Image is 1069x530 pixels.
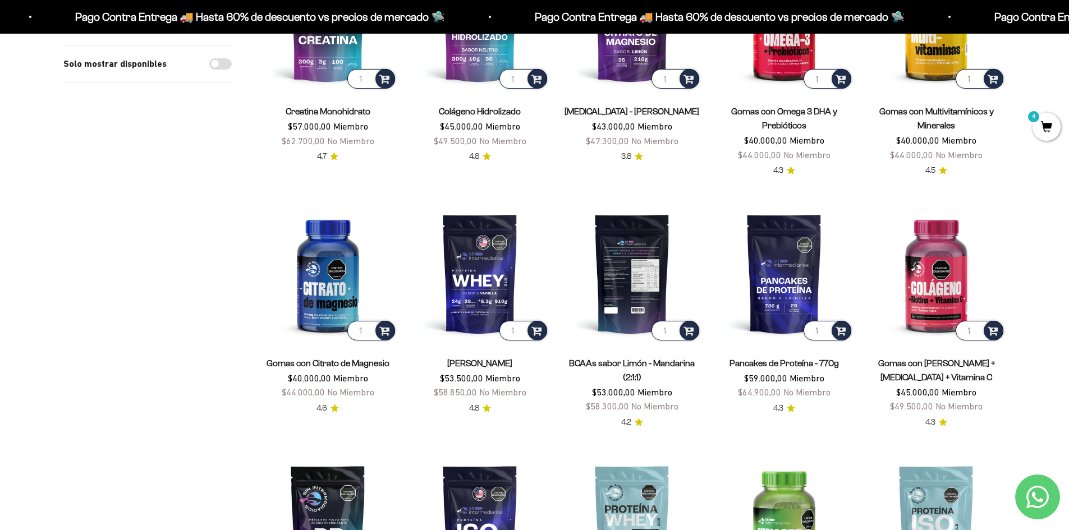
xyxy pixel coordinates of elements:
span: 4.3 [773,402,783,414]
span: Miembro [790,135,824,145]
span: $64.900,00 [738,387,781,397]
span: 4.6 [316,402,327,414]
span: $40.000,00 [744,135,787,145]
label: Solo mostrar disponibles [63,57,167,71]
a: Pancakes de Proteína - 770g [730,358,839,368]
span: 4.3 [925,416,935,428]
span: $44.000,00 [890,150,933,160]
mark: 4 [1027,110,1040,123]
span: No Miembro [631,401,678,411]
span: $45.000,00 [440,121,483,131]
span: Miembro [637,121,672,131]
a: [MEDICAL_DATA] - [PERSON_NAME] [565,107,699,116]
a: 4.24.2 de 5.0 estrellas [621,416,643,428]
span: 4.7 [317,150,327,163]
span: Miembro [485,121,520,131]
img: BCAAs sabor Limón - Mandarina (2:1:1) [563,204,701,343]
span: $49.500,00 [890,401,933,411]
span: No Miembro [479,136,526,146]
a: 4.74.7 de 5.0 estrellas [317,150,338,163]
span: Miembro [790,373,824,383]
a: Creatina Monohidrato [286,107,370,116]
span: $49.500,00 [434,136,477,146]
span: $43.000,00 [592,121,635,131]
span: Miembro [637,387,672,397]
a: 4 [1033,122,1061,134]
span: 4.2 [621,416,631,428]
span: No Miembro [783,150,831,160]
span: $45.000,00 [896,387,939,397]
a: 4.34.3 de 5.0 estrellas [773,402,795,414]
a: 4.34.3 de 5.0 estrellas [773,164,795,177]
span: $53.500,00 [440,373,483,383]
p: Pago Contra Entrega 🚚 Hasta 60% de descuento vs precios de mercado 🛸 [74,8,444,26]
span: $40.000,00 [896,135,939,145]
span: $47.300,00 [586,136,629,146]
a: 4.54.5 de 5.0 estrellas [925,164,947,177]
a: 4.64.6 de 5.0 estrellas [316,402,339,414]
span: $58.850,00 [434,387,477,397]
span: No Miembro [479,387,526,397]
span: 4.8 [469,402,479,414]
span: Miembro [942,387,976,397]
span: Miembro [333,373,368,383]
span: $40.000,00 [288,373,331,383]
a: 3.83.8 de 5.0 estrellas [621,150,643,163]
span: No Miembro [935,150,983,160]
span: 4.5 [925,164,935,177]
span: Miembro [942,135,976,145]
a: Gomas con Citrato de Magnesio [267,358,389,368]
a: Gomas con Omega 3 DHA y Prebióticos [731,107,837,130]
a: 4.84.8 de 5.0 estrellas [469,402,491,414]
a: Gomas con [PERSON_NAME] + [MEDICAL_DATA] + Vitamina C [878,358,995,382]
p: Pago Contra Entrega 🚚 Hasta 60% de descuento vs precios de mercado 🛸 [534,8,903,26]
span: $57.000,00 [288,121,331,131]
span: 3.8 [621,150,631,163]
span: $44.000,00 [738,150,781,160]
span: 4.8 [469,150,479,163]
span: No Miembro [327,387,374,397]
a: 4.34.3 de 5.0 estrellas [925,416,947,428]
a: 4.84.8 de 5.0 estrellas [469,150,491,163]
span: $59.000,00 [744,373,787,383]
span: No Miembro [935,401,983,411]
a: BCAAs sabor Limón - Mandarina (2:1:1) [569,358,695,382]
span: Miembro [485,373,520,383]
span: $53.000,00 [592,387,635,397]
span: $62.700,00 [282,136,325,146]
span: No Miembro [783,387,831,397]
span: Miembro [333,121,368,131]
a: [PERSON_NAME] [447,358,512,368]
span: 4.3 [773,164,783,177]
a: Colágeno Hidrolizado [439,107,521,116]
a: Gomas con Multivitamínicos y Minerales [879,107,994,130]
span: $58.300,00 [586,401,629,411]
span: No Miembro [631,136,678,146]
span: $44.000,00 [282,387,325,397]
span: No Miembro [327,136,374,146]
